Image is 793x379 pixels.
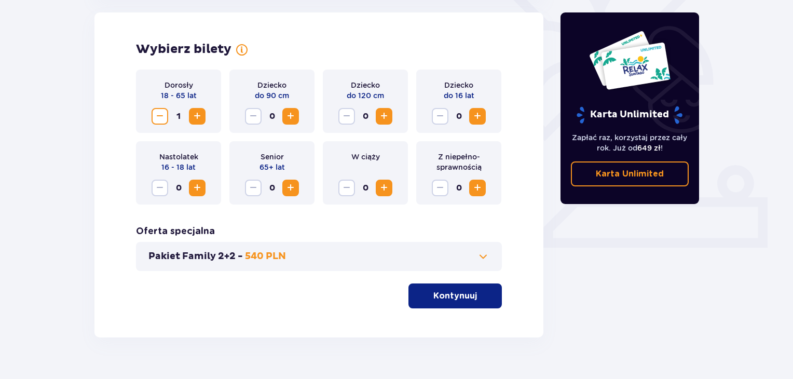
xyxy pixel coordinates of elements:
button: Increase [189,180,206,196]
button: Decrease [245,108,262,125]
p: Karta Unlimited [596,168,664,180]
button: Increase [189,108,206,125]
p: Karta Unlimited [576,106,683,124]
span: 1 [170,108,187,125]
button: Increase [282,108,299,125]
button: Decrease [432,180,448,196]
button: Decrease [338,108,355,125]
p: W ciąży [351,152,380,162]
p: Dziecko [351,80,380,90]
button: Decrease [152,180,168,196]
p: Kontynuuj [433,290,477,302]
span: 649 zł [637,144,661,152]
button: Decrease [152,108,168,125]
span: 0 [264,108,280,125]
button: Decrease [432,108,448,125]
p: Dorosły [165,80,193,90]
p: 18 - 65 lat [161,90,197,101]
p: Senior [261,152,284,162]
button: Increase [469,180,486,196]
button: Increase [376,180,392,196]
p: 65+ lat [259,162,285,172]
button: Pakiet Family 2+2 -540 PLN [148,250,489,263]
button: Kontynuuj [408,283,502,308]
p: Zapłać raz, korzystaj przez cały rok. Już od ! [571,132,689,153]
p: do 90 cm [255,90,289,101]
p: do 120 cm [347,90,384,101]
p: Z niepełno­sprawnością [425,152,493,172]
button: Increase [376,108,392,125]
button: Decrease [245,180,262,196]
span: 0 [450,108,467,125]
span: 0 [357,108,374,125]
p: 16 - 18 lat [161,162,196,172]
p: Wybierz bilety [136,42,231,57]
button: Increase [469,108,486,125]
p: Pakiet Family 2+2 - [148,250,243,263]
span: 0 [264,180,280,196]
a: Karta Unlimited [571,161,689,186]
p: Nastolatek [159,152,198,162]
p: Dziecko [444,80,473,90]
p: Oferta specjalna [136,225,215,238]
span: 0 [450,180,467,196]
p: Dziecko [257,80,286,90]
span: 0 [170,180,187,196]
span: 0 [357,180,374,196]
p: do 16 lat [444,90,474,101]
button: Increase [282,180,299,196]
p: 540 PLN [245,250,286,263]
button: Decrease [338,180,355,196]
